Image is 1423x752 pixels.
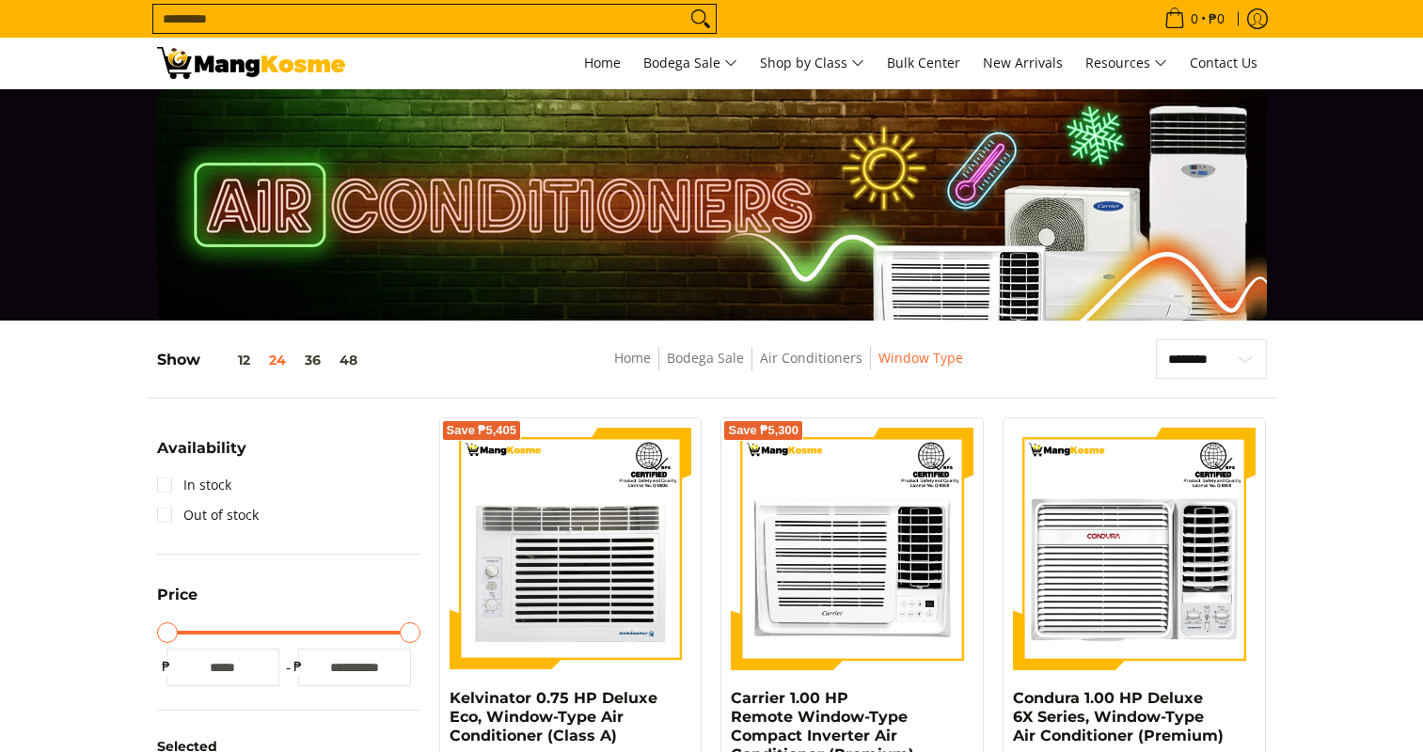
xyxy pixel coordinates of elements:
[973,38,1072,88] a: New Arrivals
[289,657,308,676] span: ₱
[1190,54,1257,71] span: Contact Us
[575,38,630,88] a: Home
[614,349,651,367] a: Home
[686,5,716,33] button: Search
[1159,8,1230,29] span: •
[330,352,367,368] button: 48
[157,441,246,470] summary: Open
[760,349,862,367] a: Air Conditioners
[157,587,198,617] summary: Open
[1076,38,1177,88] a: Resources
[200,352,260,368] button: 12
[447,425,517,436] span: Save ₱5,405
[731,428,973,670] img: Carrier 1.00 HP Remote Window-Type Compact Inverter Air Conditioner (Premium)
[485,347,1092,389] nav: Breadcrumbs
[157,47,345,79] img: Bodega Sale Aircon l Mang Kosme: Home Appliances Warehouse Sale Window Type
[751,38,874,88] a: Shop by Class
[157,587,198,603] span: Price
[1206,12,1227,25] span: ₱0
[1013,428,1256,670] img: Condura 1.00 HP Deluxe 6X Series, Window-Type Air Conditioner (Premium)
[760,52,864,75] span: Shop by Class
[1013,689,1224,744] a: Condura 1.00 HP Deluxe 6X Series, Window-Type Air Conditioner (Premium)
[295,352,330,368] button: 36
[728,425,798,436] span: Save ₱5,300
[878,347,963,370] span: Window Type
[157,500,259,530] a: Out of stock
[887,54,960,71] span: Bulk Center
[450,428,692,670] img: Kelvinator 0.75 HP Deluxe Eco, Window-Type Air Conditioner (Class A)
[157,351,367,369] h5: Show
[450,689,657,744] a: Kelvinator 0.75 HP Deluxe Eco, Window-Type Air Conditioner (Class A)
[584,54,621,71] span: Home
[643,52,737,75] span: Bodega Sale
[878,38,970,88] a: Bulk Center
[634,38,747,88] a: Bodega Sale
[1180,38,1267,88] a: Contact Us
[667,349,744,367] a: Bodega Sale
[157,441,246,456] span: Availability
[157,657,176,676] span: ₱
[157,470,231,500] a: In stock
[983,54,1063,71] span: New Arrivals
[364,38,1267,88] nav: Main Menu
[1085,52,1167,75] span: Resources
[1188,12,1201,25] span: 0
[260,352,295,368] button: 24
